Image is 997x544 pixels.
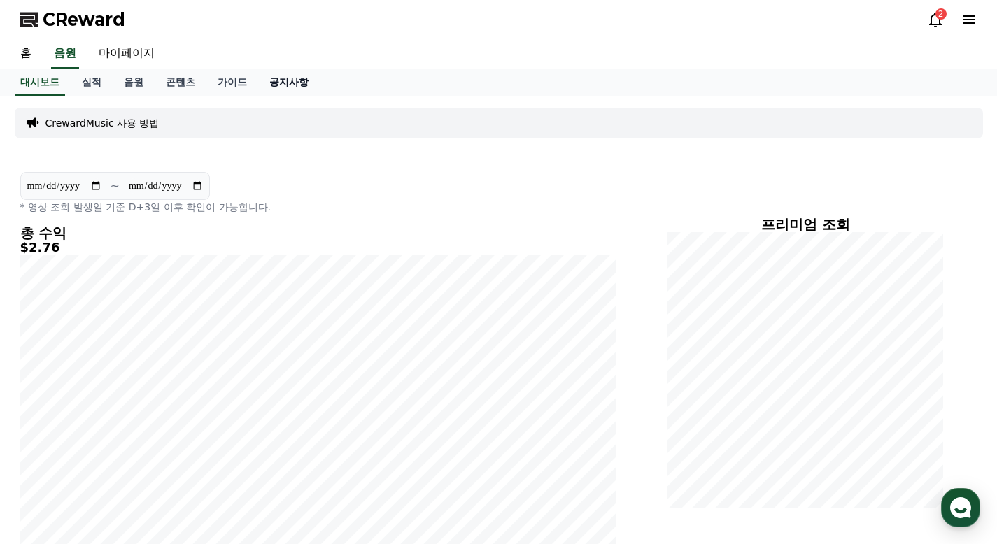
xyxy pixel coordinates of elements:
h5: $2.76 [20,241,616,255]
span: CReward [43,8,125,31]
a: 대화 [92,428,181,463]
p: * 영상 조회 발생일 기준 D+3일 이후 확인이 가능합니다. [20,200,616,214]
div: 2 [935,8,947,20]
h4: 프리미엄 조회 [667,217,944,232]
a: 마이페이지 [87,39,166,69]
p: ~ [111,178,120,194]
span: 대화 [128,450,145,461]
a: 콘텐츠 [155,69,206,96]
h4: 총 수익 [20,225,616,241]
a: CrewardMusic 사용 방법 [45,116,160,130]
a: 실적 [71,69,113,96]
a: 공지사항 [258,69,320,96]
span: 홈 [44,449,52,460]
a: 음원 [113,69,155,96]
a: 음원 [51,39,79,69]
a: 홈 [4,428,92,463]
a: 2 [927,11,944,28]
a: 대시보드 [15,69,65,96]
a: 설정 [181,428,269,463]
span: 설정 [216,449,233,460]
a: 가이드 [206,69,258,96]
a: CReward [20,8,125,31]
a: 홈 [9,39,43,69]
